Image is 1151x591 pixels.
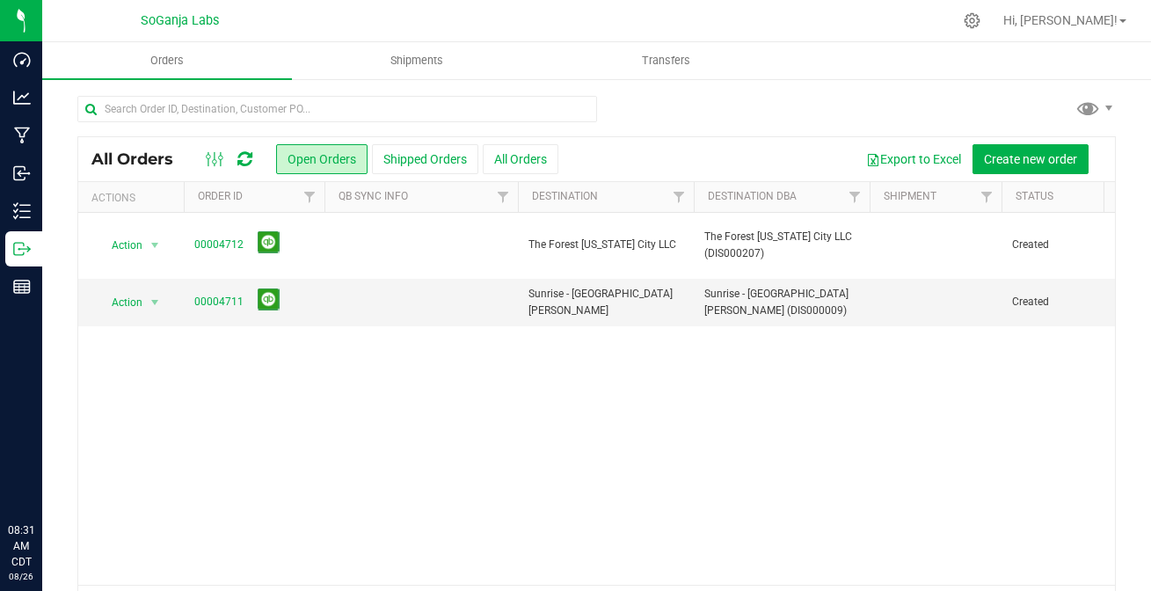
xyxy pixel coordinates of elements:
div: Actions [91,192,177,204]
span: Shipments [367,53,467,69]
p: 08/26 [8,570,34,583]
inline-svg: Analytics [13,89,31,106]
span: Create new order [984,152,1077,166]
a: Shipment [884,190,936,202]
span: select [144,290,166,315]
a: 00004711 [194,294,244,310]
inline-svg: Inbound [13,164,31,182]
span: Sunrise - [GEOGRAPHIC_DATA][PERSON_NAME] (DIS000009) [704,286,859,319]
span: Hi, [PERSON_NAME]! [1003,13,1118,27]
a: Transfers [541,42,790,79]
span: SoGanja Labs [141,13,219,28]
button: All Orders [483,144,558,174]
p: 08:31 AM CDT [8,522,34,570]
span: select [144,233,166,258]
span: Created [1012,294,1123,310]
a: Destination [532,190,598,202]
a: Order ID [198,190,243,202]
button: Export to Excel [855,144,973,174]
input: Search Order ID, Destination, Customer PO... [77,96,597,122]
inline-svg: Manufacturing [13,127,31,144]
span: Action [96,290,143,315]
button: Create new order [973,144,1089,174]
span: Transfers [618,53,714,69]
iframe: Resource center [18,450,70,503]
inline-svg: Reports [13,278,31,295]
a: Destination DBA [708,190,797,202]
button: Shipped Orders [372,144,478,174]
a: Orders [42,42,292,79]
span: The Forest [US_STATE] City LLC [528,237,683,253]
a: Filter [489,182,518,212]
a: Filter [973,182,1002,212]
div: Manage settings [961,12,983,29]
a: Status [1016,190,1053,202]
inline-svg: Inventory [13,202,31,220]
a: Filter [665,182,694,212]
a: Filter [295,182,324,212]
span: The Forest [US_STATE] City LLC (DIS000207) [704,229,859,262]
button: Open Orders [276,144,368,174]
span: Action [96,233,143,258]
span: Orders [127,53,208,69]
span: All Orders [91,150,191,169]
inline-svg: Outbound [13,240,31,258]
a: Filter [841,182,870,212]
a: 00004712 [194,237,244,253]
span: Sunrise - [GEOGRAPHIC_DATA][PERSON_NAME] [528,286,683,319]
inline-svg: Dashboard [13,51,31,69]
a: QB Sync Info [339,190,408,202]
span: Created [1012,237,1123,253]
a: Shipments [292,42,542,79]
